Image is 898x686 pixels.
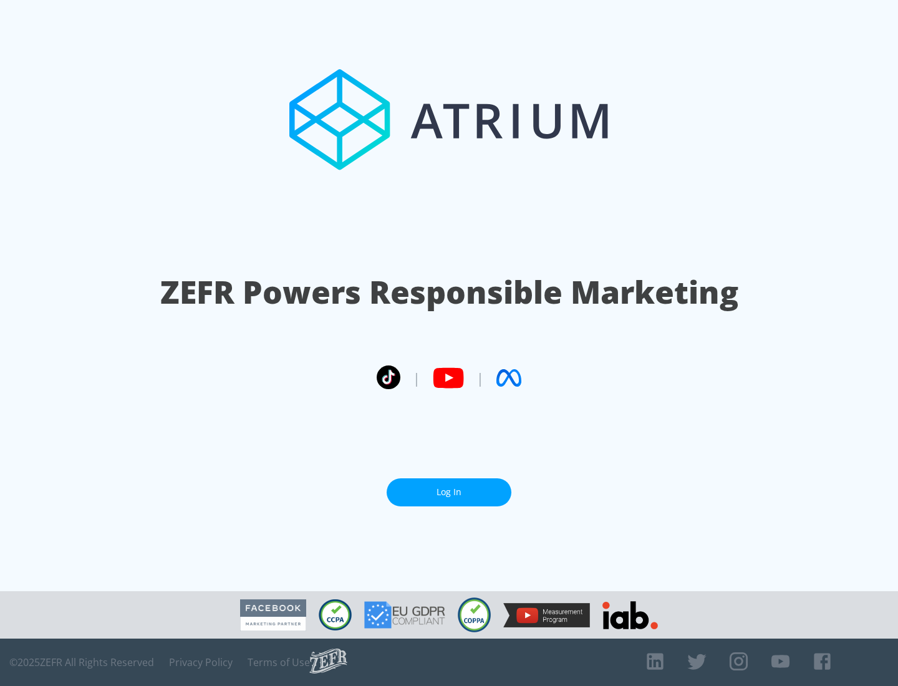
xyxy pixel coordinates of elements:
img: Facebook Marketing Partner [240,599,306,631]
img: YouTube Measurement Program [503,603,590,627]
a: Log In [387,478,511,506]
span: © 2025 ZEFR All Rights Reserved [9,656,154,669]
img: COPPA Compliant [458,597,491,632]
img: CCPA Compliant [319,599,352,630]
img: IAB [602,601,658,629]
a: Privacy Policy [169,656,233,669]
span: | [413,369,420,387]
span: | [476,369,484,387]
h1: ZEFR Powers Responsible Marketing [160,271,738,314]
img: GDPR Compliant [364,601,445,629]
a: Terms of Use [248,656,310,669]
